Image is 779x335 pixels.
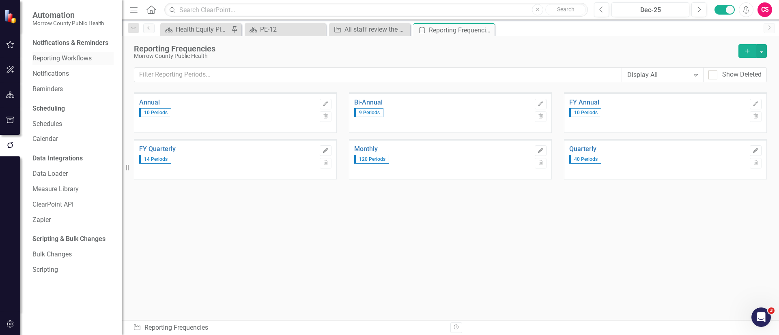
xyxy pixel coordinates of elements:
[32,250,114,259] a: Bulk Changes
[344,24,408,34] div: All staff review the PHEP Plans bi-annually and understand their role in implementation.
[133,323,444,333] div: Reporting Frequencies
[32,20,104,26] small: Morrow County Public Health
[331,24,408,34] a: All staff review the PHEP Plans bi-annually and understand their role in implementation.
[32,216,114,225] a: Zapier
[32,85,114,94] a: Reminders
[32,235,105,244] div: Scripting & Bulk Changes
[751,307,771,327] iframe: Intercom live chat
[32,154,83,163] div: Data Integrations
[164,3,588,17] input: Search ClearPoint...
[32,104,65,113] div: Scheduling
[557,6,575,13] span: Search
[354,145,531,153] a: Monthly
[134,53,734,59] div: Morrow County Public Health
[4,9,18,23] img: ClearPoint Strategy
[32,169,114,179] a: Data Loader
[611,2,689,17] button: Dec-25
[134,44,734,53] div: Reporting Frequencies
[139,145,316,153] a: FY Quarterly
[32,69,114,79] a: Notifications
[32,119,114,129] a: Schedules
[722,70,762,79] div: Show Deleted
[32,200,114,209] a: ClearPoint API
[32,10,104,20] span: Automation
[162,24,229,34] a: Health Equity Plan
[247,24,324,34] a: PE-12
[545,4,586,15] button: Search
[569,108,601,117] span: 10 Periods
[614,5,686,15] div: Dec-25
[176,24,229,34] div: Health Equity Plan
[354,99,531,106] a: Bi-Annual
[32,185,114,194] a: Measure Library
[429,25,493,35] div: Reporting Frequencies
[134,67,622,82] input: Filter Reporting Periods...
[32,38,108,48] div: Notifications & Reminders
[354,155,389,164] span: 120 Periods
[32,265,114,275] a: Scripting
[32,134,114,144] a: Calendar
[139,108,171,117] span: 10 Periods
[139,155,171,164] span: 14 Periods
[768,307,775,314] span: 3
[757,2,772,17] button: CS
[569,155,601,164] span: 40 Periods
[569,145,746,153] a: Quarterly
[139,99,316,106] a: Annual
[260,24,324,34] div: PE-12
[354,108,383,117] span: 9 Periods
[569,99,746,106] a: FY Annual
[32,54,114,63] a: Reporting Workflows
[627,70,689,79] div: Display All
